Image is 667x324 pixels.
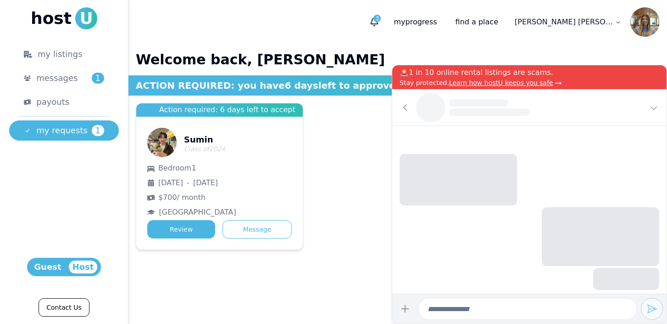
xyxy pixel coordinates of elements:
[147,128,177,157] img: Sumin Liu avatar
[515,17,613,28] p: [PERSON_NAME] [PERSON_NAME]
[184,146,225,152] p: Class of 2024
[36,72,78,85] span: messages
[222,220,291,239] button: Message
[39,298,89,317] a: Contact Us
[449,79,553,86] span: Learn how hostU keeps you safe
[75,7,97,29] span: U
[69,261,98,273] span: Host
[128,75,667,96] div: ACTION REQUIRED: you have 6 days left to approve
[193,177,218,188] span: [DATE]
[36,124,88,137] span: my requests
[31,9,72,28] span: host
[92,125,104,136] span: 1
[158,163,196,174] p: Bedroom 1
[9,44,119,64] a: my listings
[158,177,183,188] span: [DATE]
[184,133,225,146] p: Sumin
[366,14,383,30] button: 3
[9,120,119,141] a: my requests1
[147,177,236,188] p: -
[9,92,119,112] a: payouts
[400,67,659,78] p: 🚨1 in 10 online rental listings are scams.
[136,103,303,117] div: Action required: 6 days left to accept
[400,78,659,87] p: Stay protected.
[373,15,381,22] span: 3
[24,48,104,61] div: my listings
[448,13,506,31] a: find a place
[31,7,97,29] a: hostU
[92,73,104,84] span: 1
[128,51,667,68] h1: Welcome back, [PERSON_NAME]
[630,7,660,37] img: Zoe Lobel avatar
[31,261,65,273] span: Guest
[147,192,236,203] p: $ 700 / month
[386,13,444,31] p: progress
[9,68,119,88] a: messages1
[36,96,69,108] span: payouts
[509,13,627,31] a: [PERSON_NAME] [PERSON_NAME]
[147,220,215,239] button: Review
[394,17,405,26] span: my
[159,207,236,218] div: [GEOGRAPHIC_DATA]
